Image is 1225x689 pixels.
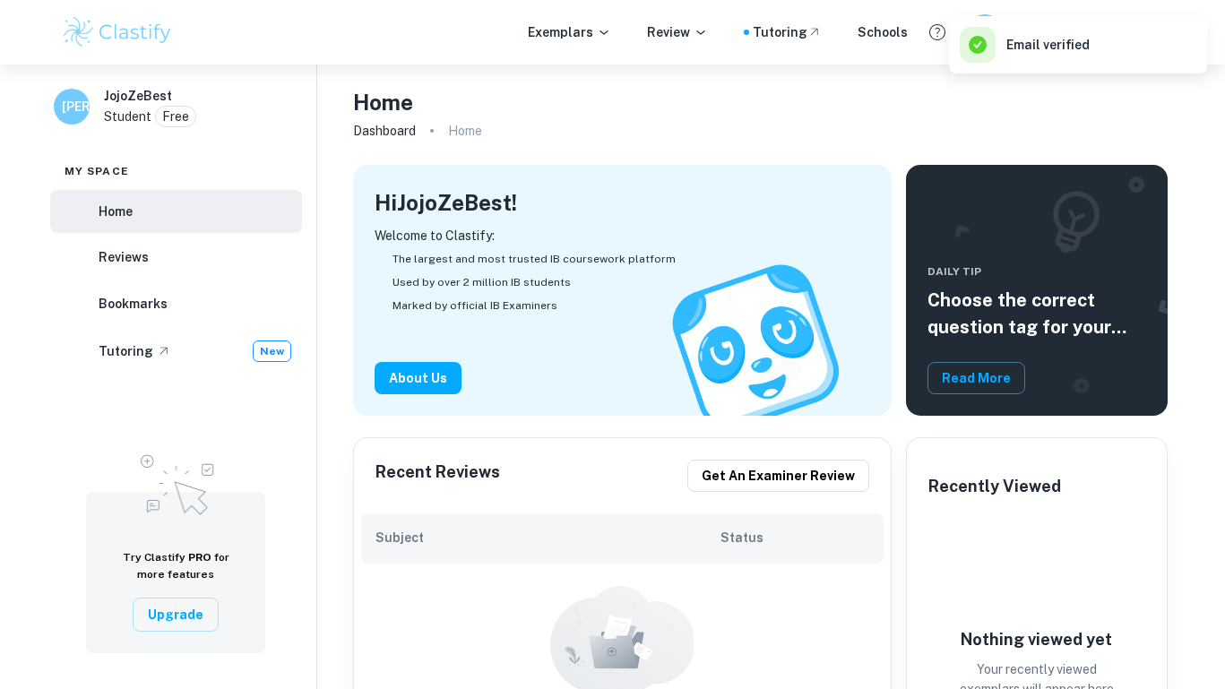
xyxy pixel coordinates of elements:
[927,263,1146,280] span: Daily Tip
[927,362,1025,394] button: Read More
[528,22,611,42] p: Exemplars
[104,86,172,106] h6: JojoZeBest
[188,551,211,564] span: PRO
[99,341,153,361] h6: Tutoring
[393,297,557,314] span: Marked by official IB Examiners
[393,274,571,290] span: Used by over 2 million IB students
[928,474,1061,499] h6: Recently Viewed
[927,287,1146,340] h5: Choose the correct question tag for your coursework
[99,247,149,267] h6: Reviews
[61,14,175,50] img: Clastify logo
[50,237,302,280] a: Reviews
[99,202,133,221] h6: Home
[753,22,822,42] a: Tutoring
[50,282,302,325] a: Bookmarks
[922,17,953,47] button: Help and Feedback
[393,251,676,267] span: The largest and most trusted IB coursework platform
[375,528,721,547] h6: Subject
[448,121,482,141] p: Home
[720,528,868,547] h6: Status
[99,294,168,314] h6: Bookmarks
[353,86,413,118] h4: Home
[131,444,220,521] img: Upgrade to Pro
[62,97,82,116] h6: [PERSON_NAME]
[647,22,708,42] p: Review
[375,186,517,219] h4: Hi JojoZeBest !
[375,460,500,492] h6: Recent Reviews
[50,329,302,374] a: TutoringNew
[104,107,151,126] p: Student
[133,598,219,632] button: Upgrade
[960,27,1090,63] div: Email verified
[65,163,129,179] span: My space
[50,190,302,233] a: Home
[375,226,870,245] p: Welcome to Clastify:
[162,107,189,126] p: Free
[858,22,908,42] a: Schools
[108,549,244,583] h6: Try Clastify for more features
[687,460,869,492] button: Get an examiner review
[947,627,1126,652] h6: Nothing viewed yet
[375,362,462,394] button: About Us
[254,343,290,359] span: New
[353,118,416,143] a: Dashboard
